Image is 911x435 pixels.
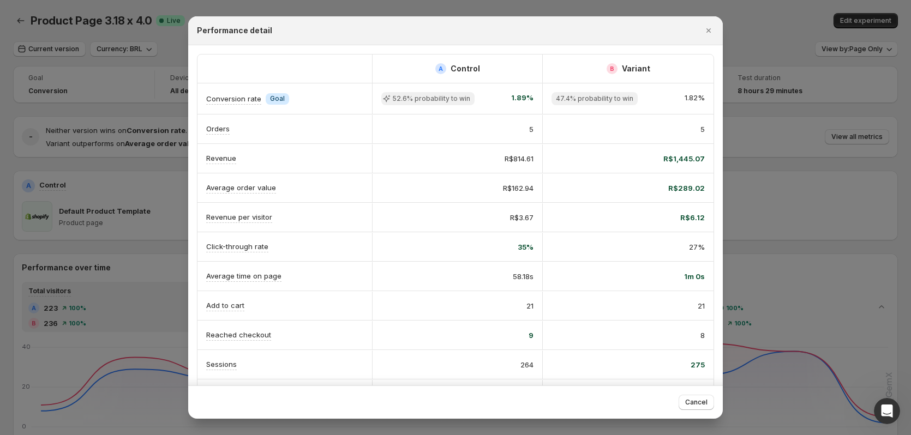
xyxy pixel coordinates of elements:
[53,5,124,14] h1: [PERSON_NAME]
[684,271,705,282] span: 1m 0s
[556,94,633,103] span: 47.4% probability to win
[9,257,209,349] div: Operator says…
[191,4,211,24] div: Close
[610,65,614,72] h2: B
[187,347,205,365] button: Send a message…
[680,212,705,223] span: R$6.12
[700,124,705,135] span: 5
[270,94,285,103] span: Goal
[206,123,230,134] p: Orders
[701,23,716,38] button: Close
[505,153,534,164] span: R$814.61
[206,153,236,164] p: Revenue
[698,300,705,311] span: 21
[663,153,705,164] span: R$1,445.07
[206,300,244,311] p: Add to cart
[392,94,470,103] span: 52.6% probability to win
[520,359,534,370] span: 264
[48,146,201,242] div: Hello guys. I started a test for the first time around 30 min ago. The test is indeed running in ...
[206,182,276,193] p: Average order value
[197,25,272,36] h2: Performance detail
[529,330,534,341] span: 9
[17,312,170,334] div: The team will be back 🕒
[33,88,198,119] div: Handy tips: Sharing your issue screenshots and page links helps us troubleshoot your issue faster
[511,92,534,105] span: 1.89%
[52,352,61,360] button: Upload attachment
[679,395,714,410] button: Cancel
[206,93,261,104] p: Conversion rate
[206,359,237,370] p: Sessions
[668,183,705,194] span: R$289.02
[27,323,81,332] b: Later [DATE]
[69,352,78,360] button: Start recording
[689,241,705,252] span: 27%
[7,4,28,25] button: go back
[510,212,534,223] span: R$3.67
[874,398,900,424] iframe: Intercom live chat
[206,329,271,340] p: Reached checkout
[439,65,443,72] h2: A
[622,63,650,74] h2: Variant
[34,352,43,360] button: Gif picker
[685,398,708,407] span: Cancel
[529,124,534,135] span: 5
[53,14,75,25] p: Active
[206,241,268,252] p: Click-through rate
[171,4,191,25] button: Home
[206,270,281,281] p: Average time on page
[513,271,534,282] span: 58.18s
[503,183,534,194] span: R$162.94
[17,286,104,306] b: [EMAIL_ADDRESS][DOMAIN_NAME]
[518,241,534,252] span: 35%
[691,359,705,370] span: 275
[526,300,534,311] span: 21
[9,140,209,257] div: Henrique says…
[9,329,209,347] textarea: Message…
[9,257,179,340] div: You’ll get replies here and in your email:✉️[EMAIL_ADDRESS][DOMAIN_NAME]The team will be back🕒Lat...
[700,330,705,341] span: 8
[17,264,170,306] div: You’ll get replies here and in your email: ✉️
[451,63,480,74] h2: Control
[685,92,705,105] span: 1.82%
[39,140,209,249] div: Hello guys. I started a test for the first time around 30 min ago. The test is indeed running in ...
[17,352,26,360] button: Emoji picker
[31,6,49,23] img: Profile image for Antony
[206,212,272,222] p: Revenue per visitor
